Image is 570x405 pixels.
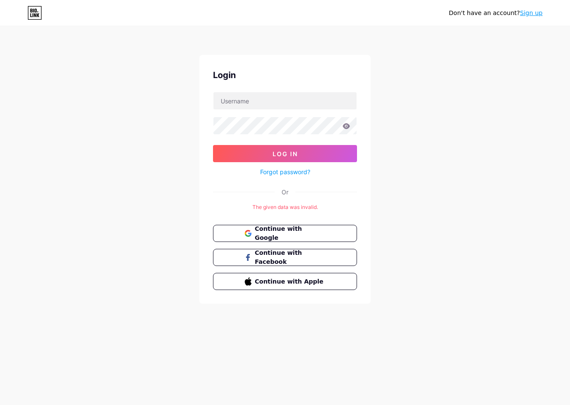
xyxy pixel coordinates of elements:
[213,92,357,109] input: Username
[273,150,298,157] span: Log In
[213,145,357,162] button: Log In
[213,203,357,211] div: The given data was invalid.
[282,187,288,196] div: Or
[260,167,310,176] a: Forgot password?
[255,224,326,242] span: Continue with Google
[213,69,357,82] div: Login
[520,9,543,16] a: Sign up
[255,277,326,286] span: Continue with Apple
[213,273,357,290] button: Continue with Apple
[255,248,326,266] span: Continue with Facebook
[449,9,543,18] div: Don't have an account?
[213,225,357,242] button: Continue with Google
[213,249,357,266] button: Continue with Facebook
